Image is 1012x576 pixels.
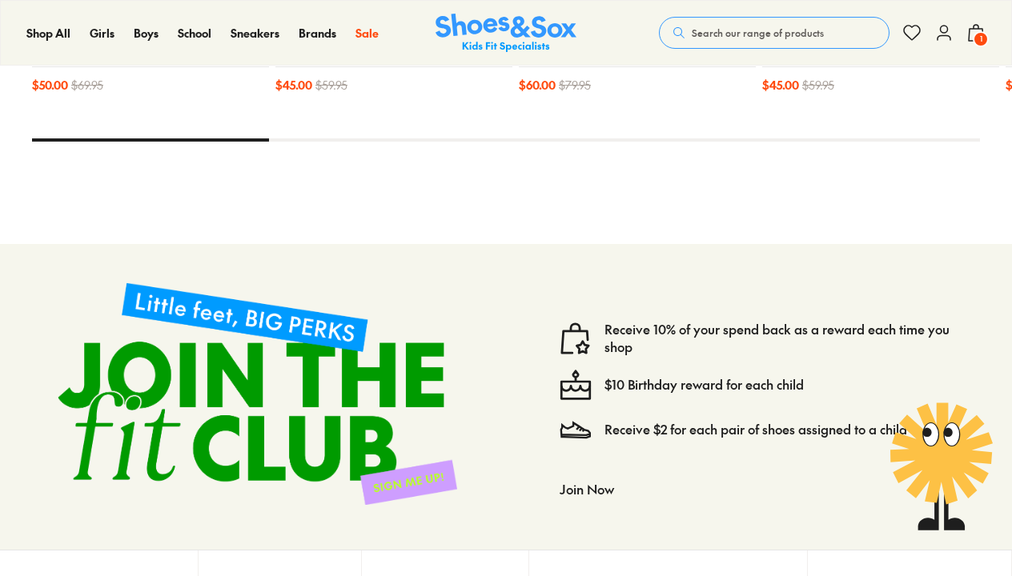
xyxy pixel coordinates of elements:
img: SNS_Logo_Responsive.svg [436,14,576,53]
a: Receive $2 for each pair of shoes assigned to a child [604,421,907,438]
a: $10 Birthday reward for each child [604,376,804,394]
a: Receive 10% of your spend back as a reward each time you shop [604,321,967,356]
a: Sneakers [231,25,279,42]
img: cake--candle-birthday-event-special-sweet-cake-bake.svg [560,369,592,401]
span: Search our range of products [692,26,824,40]
a: Sale [355,25,379,42]
span: Sneakers [231,25,279,41]
span: $ 79.95 [559,77,591,94]
span: 1 [973,31,989,47]
span: $ 45.00 [275,77,312,94]
button: Search our range of products [659,17,890,49]
button: 1 [966,15,986,50]
span: $ 50.00 [32,77,68,94]
img: Vector_3098.svg [560,414,592,446]
a: Shop All [26,25,70,42]
span: Sale [355,25,379,41]
span: Shop All [26,25,70,41]
span: School [178,25,211,41]
span: $ 60.00 [519,77,556,94]
span: $ 59.95 [315,77,347,94]
a: Brands [299,25,336,42]
span: Brands [299,25,336,41]
a: Girls [90,25,114,42]
button: Join Now [560,471,614,506]
a: School [178,25,211,42]
span: Boys [134,25,159,41]
img: sign-up-footer.png [32,257,483,530]
span: Girls [90,25,114,41]
a: Boys [134,25,159,42]
span: $ 59.95 [802,77,834,94]
a: Shoes & Sox [436,14,576,53]
img: vector1.svg [560,322,592,354]
span: $ 69.95 [71,77,103,94]
span: $ 45.00 [762,77,799,94]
